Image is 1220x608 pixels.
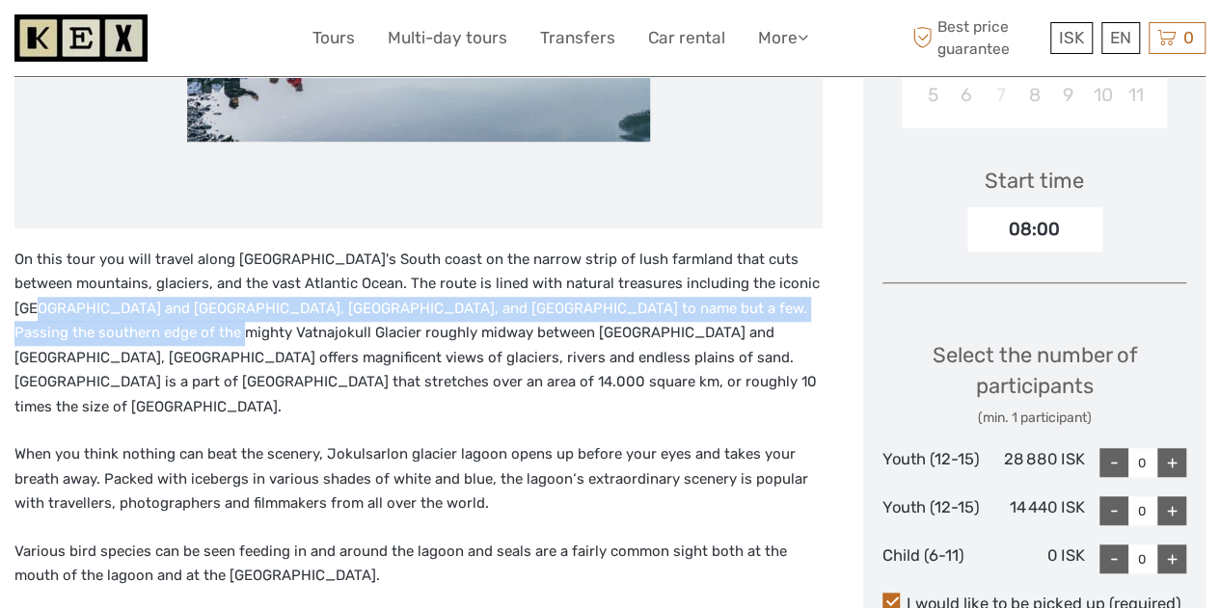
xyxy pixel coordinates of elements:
[222,30,245,53] button: Open LiveChat chat widget
[1099,496,1128,525] div: -
[882,544,984,573] div: Child (6-11)
[1180,28,1197,47] span: 0
[1099,544,1128,573] div: -
[1099,448,1128,477] div: -
[1157,544,1186,573] div: +
[915,79,949,111] div: Choose Sunday, October 5th, 2025
[312,24,355,52] a: Tours
[1059,28,1084,47] span: ISK
[882,340,1186,428] div: Select the number of participants
[984,448,1085,477] div: 28 880 ISK
[14,442,823,516] p: When you think nothing can beat the scenery, Jokulsarlon glacier lagoon opens up before your eyes...
[985,166,1084,196] div: Start time
[882,409,1186,428] div: (min. 1 participant)
[758,24,808,52] a: More
[14,540,823,589] p: Various bird species can be seen feeding in and around the lagoon and seals are a fairly common s...
[1101,22,1140,54] div: EN
[984,79,1017,111] div: Not available Tuesday, October 7th, 2025
[908,16,1045,59] span: Best price guarantee
[1017,79,1051,111] div: Choose Wednesday, October 8th, 2025
[1157,448,1186,477] div: +
[648,24,725,52] a: Car rental
[27,34,218,49] p: We're away right now. Please check back later!
[540,24,615,52] a: Transfers
[14,248,823,420] p: On this tour you will travel along [GEOGRAPHIC_DATA]'s South coast on the narrow strip of lush fa...
[950,79,984,111] div: Choose Monday, October 6th, 2025
[1051,79,1085,111] div: Choose Thursday, October 9th, 2025
[882,448,984,477] div: Youth (12-15)
[984,544,1085,573] div: 0 ISK
[984,496,1085,525] div: 14 440 ISK
[1085,79,1119,111] div: Choose Friday, October 10th, 2025
[1119,79,1152,111] div: Choose Saturday, October 11th, 2025
[388,24,507,52] a: Multi-day tours
[882,496,984,525] div: Youth (12-15)
[967,207,1102,251] div: 08:00
[1157,496,1186,525] div: +
[14,14,148,62] img: 1261-44dab5bb-39f8-40da-b0c2-4d9fce00897c_logo_small.jpg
